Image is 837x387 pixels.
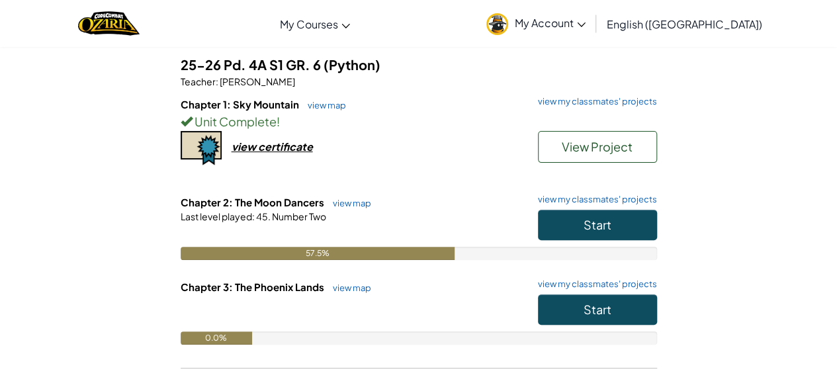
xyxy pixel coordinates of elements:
span: 45. [255,210,271,222]
button: Start [538,294,657,325]
span: Chapter 1: Sky Mountain [181,98,301,110]
div: view certificate [232,140,313,153]
a: view map [326,282,371,293]
span: [PERSON_NAME] [218,75,295,87]
span: Teacher [181,75,216,87]
span: Last level played [181,210,252,222]
span: View Project [562,139,633,154]
span: Chapter 2: The Moon Dancers [181,196,326,208]
span: My Account [515,16,586,30]
a: view my classmates' projects [531,280,657,288]
a: view map [326,198,371,208]
span: Chapter 3: The Phoenix Lands [181,280,326,293]
span: ! [277,114,280,129]
a: Ozaria by CodeCombat logo [78,10,140,37]
span: : [252,210,255,222]
button: View Project [538,131,657,163]
a: view certificate [181,140,313,153]
span: My Courses [280,17,338,31]
span: Number Two [271,210,326,222]
span: 25-26 Pd. 4A S1 GR. 6 [181,56,324,73]
a: My Account [480,3,592,44]
button: Start [538,210,657,240]
a: My Courses [273,6,357,42]
img: avatar [486,13,508,35]
div: 0.0% [181,331,252,345]
a: English ([GEOGRAPHIC_DATA]) [600,6,769,42]
img: certificate-icon.png [181,131,222,165]
div: 57.5% [181,247,455,260]
a: view map [301,100,346,110]
img: Home [78,10,140,37]
span: Start [584,217,611,232]
span: Unit Complete [193,114,277,129]
span: Start [584,302,611,317]
span: English ([GEOGRAPHIC_DATA]) [607,17,762,31]
span: (Python) [324,56,380,73]
a: view my classmates' projects [531,97,657,106]
a: view my classmates' projects [531,195,657,204]
span: : [216,75,218,87]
